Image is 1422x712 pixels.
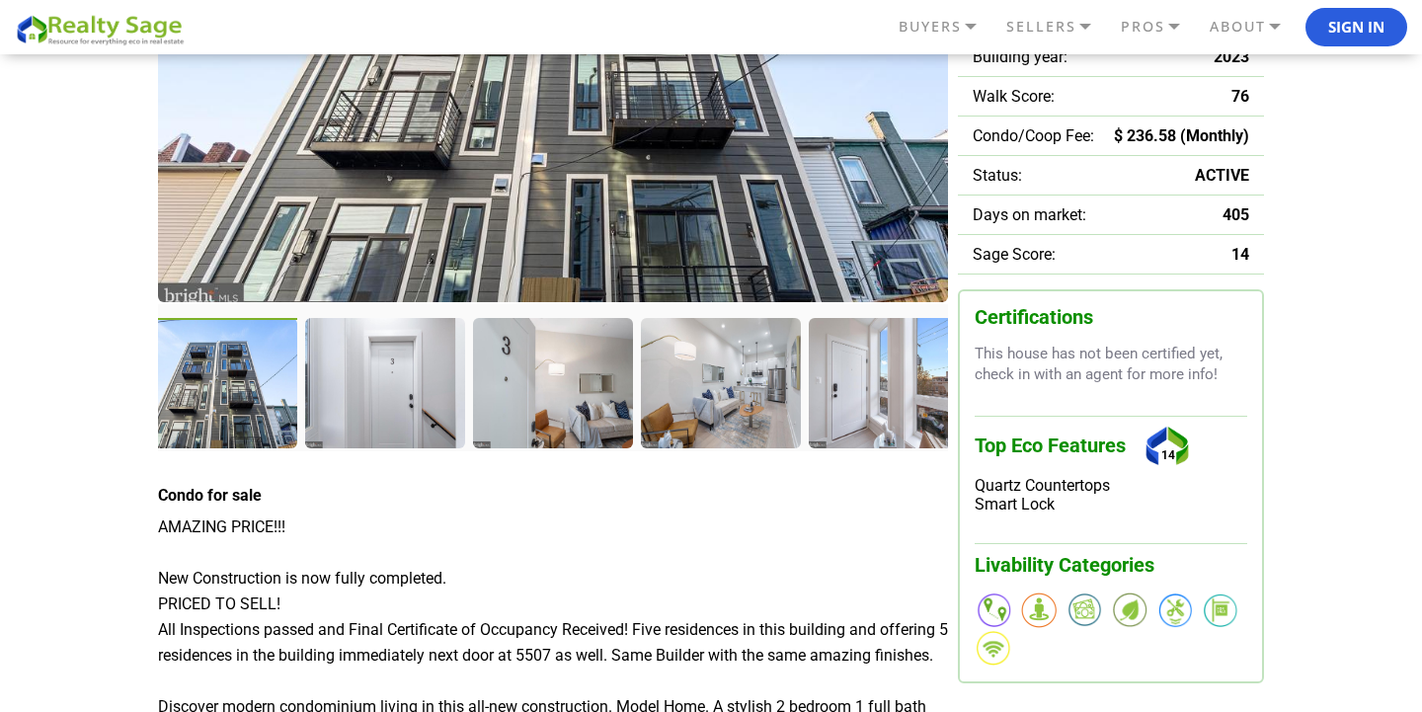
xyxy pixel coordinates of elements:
[894,10,1001,43] a: BUYERS
[1305,8,1407,47] button: Sign In
[973,87,1055,106] span: Walk Score:
[975,476,1247,514] div: Quartz Countertops Smart Lock
[975,416,1247,476] h3: Top Eco Features
[1001,10,1116,43] a: SELLERS
[1114,126,1249,145] span: $ 236.58 (Monthly)
[158,486,948,505] h4: Condo for sale
[975,306,1247,329] h3: Certifications
[975,543,1247,577] h3: Livability Categories
[1223,205,1249,224] span: 405
[1116,10,1205,43] a: PROS
[973,47,1067,66] span: Building year:
[1231,87,1249,106] span: 76
[1214,47,1249,66] span: 2023
[973,205,1086,224] span: Days on market:
[15,12,193,46] img: REALTY SAGE
[1195,166,1249,185] span: ACTIVE
[1231,245,1249,264] span: 14
[1205,10,1305,43] a: ABOUT
[973,166,1022,185] span: Status:
[973,245,1056,264] span: Sage Score:
[1141,417,1195,476] div: 14
[973,126,1094,145] span: Condo/Coop Fee:
[975,344,1247,386] p: This house has not been certified yet, check in with an agent for more info!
